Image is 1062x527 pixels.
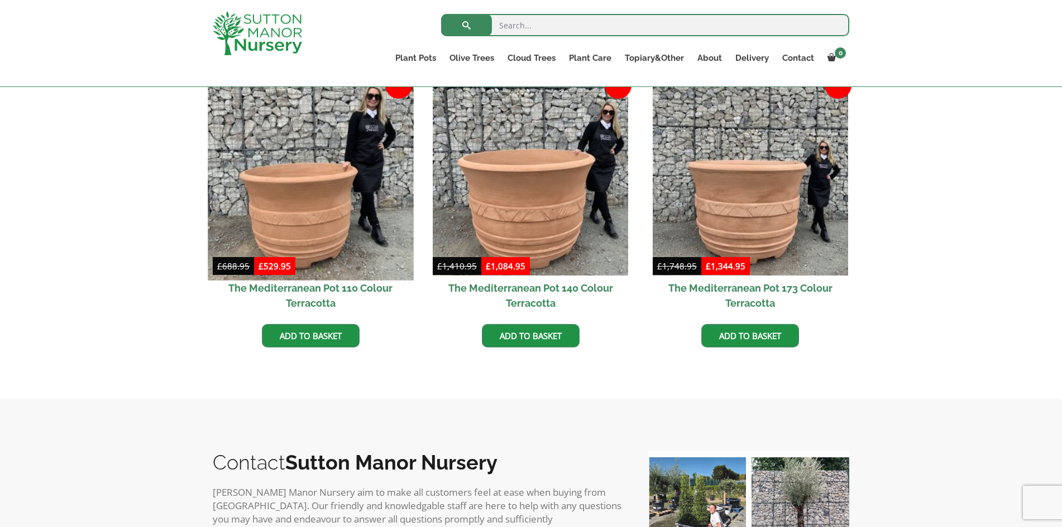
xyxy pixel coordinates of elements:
[835,47,846,59] span: 0
[437,260,477,272] bdi: 1,410.95
[706,260,711,272] span: £
[213,11,302,55] img: logo
[706,260,745,272] bdi: 1,344.95
[217,260,222,272] span: £
[433,275,629,316] h2: The Mediterranean Pot 140 Colour Terracotta
[653,275,849,316] h2: The Mediterranean Pot 173 Colour Terracotta
[437,260,442,272] span: £
[262,324,360,347] a: Add to basket: “The Mediterranean Pot 110 Colour Terracotta”
[691,50,729,66] a: About
[562,50,618,66] a: Plant Care
[213,451,626,474] h2: Contact
[441,14,849,36] input: Search...
[259,260,291,272] bdi: 529.95
[482,324,580,347] a: Add to basket: “The Mediterranean Pot 140 Colour Terracotta”
[213,486,626,526] p: [PERSON_NAME] Manor Nursery aim to make all customers feel at ease when buying from [GEOGRAPHIC_D...
[729,50,776,66] a: Delivery
[213,80,409,316] a: Sale! The Mediterranean Pot 110 Colour Terracotta
[501,50,562,66] a: Cloud Trees
[433,80,629,275] img: The Mediterranean Pot 140 Colour Terracotta
[653,80,849,316] a: Sale! The Mediterranean Pot 173 Colour Terracotta
[208,75,413,280] img: The Mediterranean Pot 110 Colour Terracotta
[285,451,497,474] b: Sutton Manor Nursery
[486,260,525,272] bdi: 1,084.95
[433,80,629,316] a: Sale! The Mediterranean Pot 140 Colour Terracotta
[217,260,250,272] bdi: 688.95
[657,260,662,272] span: £
[821,50,849,66] a: 0
[213,275,409,316] h2: The Mediterranean Pot 110 Colour Terracotta
[443,50,501,66] a: Olive Trees
[776,50,821,66] a: Contact
[701,324,799,347] a: Add to basket: “The Mediterranean Pot 173 Colour Terracotta”
[657,260,697,272] bdi: 1,748.95
[389,50,443,66] a: Plant Pots
[653,80,849,275] img: The Mediterranean Pot 173 Colour Terracotta
[618,50,691,66] a: Topiary&Other
[259,260,264,272] span: £
[486,260,491,272] span: £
